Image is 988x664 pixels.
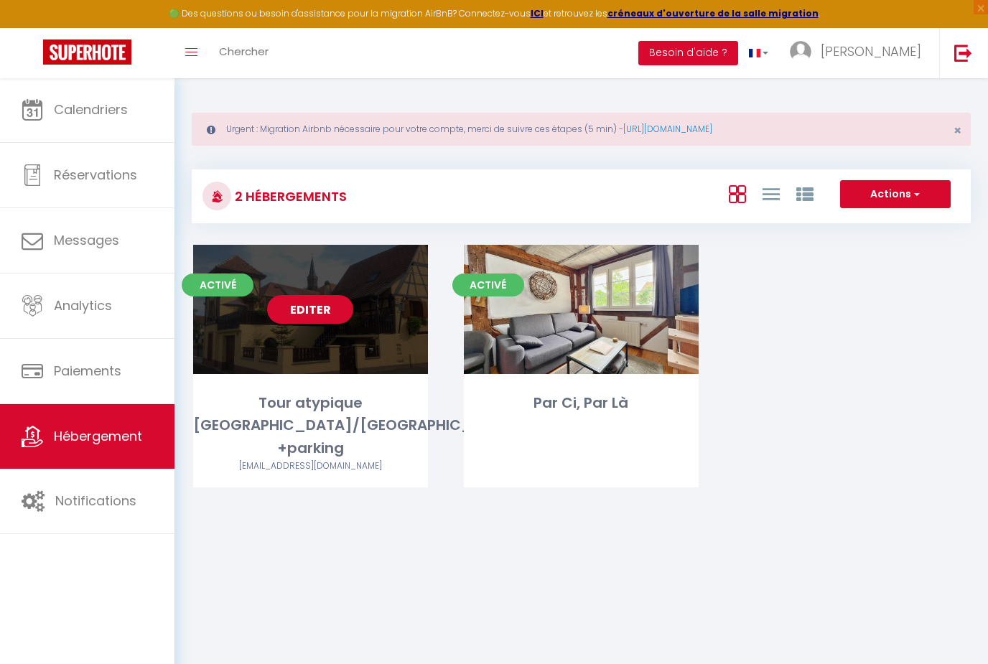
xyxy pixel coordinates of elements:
[54,427,142,445] span: Hébergement
[54,296,112,314] span: Analytics
[182,273,253,296] span: Activé
[821,42,921,60] span: [PERSON_NAME]
[779,28,939,78] a: ... [PERSON_NAME]
[954,44,972,62] img: logout
[54,231,119,249] span: Messages
[623,123,712,135] a: [URL][DOMAIN_NAME]
[208,28,279,78] a: Chercher
[607,7,819,19] a: créneaux d'ouverture de la salle migration
[55,492,136,510] span: Notifications
[954,124,961,137] button: Close
[11,6,55,49] button: Ouvrir le widget de chat LiveChat
[763,182,780,205] a: Vue en Liste
[43,39,131,65] img: Super Booking
[193,459,428,473] div: Airbnb
[796,182,814,205] a: Vue par Groupe
[219,44,269,59] span: Chercher
[638,41,738,65] button: Besoin d'aide ?
[193,392,428,459] div: Tour atypique [GEOGRAPHIC_DATA]/[GEOGRAPHIC_DATA] +parking
[452,273,524,296] span: Activé
[790,41,811,62] img: ...
[231,180,347,212] h3: 2 Hébergements
[192,113,971,146] div: Urgent : Migration Airbnb nécessaire pour votre compte, merci de suivre ces étapes (5 min) -
[54,166,137,184] span: Réservations
[840,180,951,209] button: Actions
[729,182,746,205] a: Vue en Box
[267,295,353,324] a: Editer
[54,362,121,380] span: Paiements
[54,100,128,118] span: Calendriers
[531,7,544,19] a: ICI
[464,392,699,414] div: Par Ci, Par Là
[954,121,961,139] span: ×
